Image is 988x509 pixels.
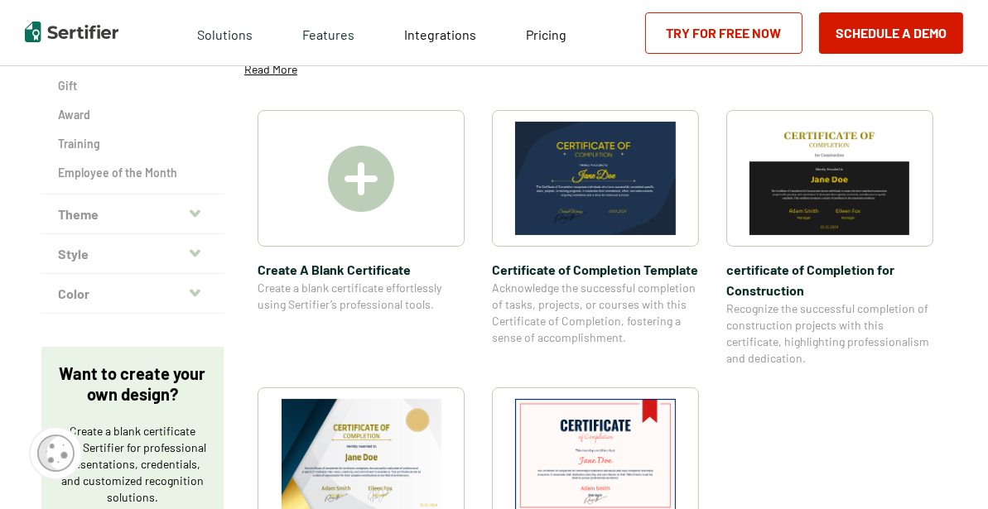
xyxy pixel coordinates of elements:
[328,146,394,212] img: Create A Blank Certificate
[492,110,699,367] a: Certificate of Completion TemplateCertificate of Completion TemplateAcknowledge the successful co...
[492,280,699,346] span: Acknowledge the successful completion of tasks, projects, or courses with this Certificate of Com...
[726,300,933,367] span: Recognize the successful completion of construction projects with this certificate, highlighting ...
[404,22,476,43] a: Integrations
[726,259,933,300] span: certificate of Completion for Construction
[37,435,75,472] img: Cookie Popup Icon
[526,22,566,43] a: Pricing
[492,259,699,280] span: Certificate of Completion Template
[58,165,207,181] a: Employee of the Month
[197,22,253,43] span: Solutions
[258,259,465,280] span: Create A Blank Certificate
[244,61,297,78] p: Read More
[58,423,207,506] p: Create a blank certificate with Sertifier for professional presentations, credentials, and custom...
[819,12,963,54] button: Schedule a Demo
[404,26,476,42] span: Integrations
[58,78,207,94] a: Gift
[25,22,118,42] img: Sertifier | Digital Credentialing Platform
[41,194,224,234] button: Theme
[515,122,676,235] img: Certificate of Completion Template
[302,22,354,43] span: Features
[41,234,224,274] button: Style
[645,12,802,54] a: Try for Free Now
[905,430,988,509] iframe: Chat Widget
[749,122,910,235] img: certificate of Completion for Construction
[258,280,465,313] span: Create a blank certificate effortlessly using Sertifier’s professional tools.
[58,363,207,405] p: Want to create your own design?
[58,136,207,152] a: Training
[526,26,566,42] span: Pricing
[58,107,207,123] a: Award
[726,110,933,367] a: certificate of Completion for Constructioncertificate of Completion for ConstructionRecognize the...
[41,274,224,314] button: Color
